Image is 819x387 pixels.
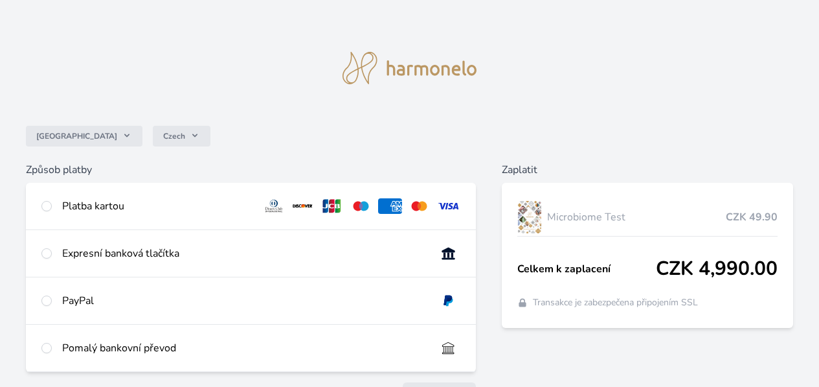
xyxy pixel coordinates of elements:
img: diners.svg [262,198,286,214]
h6: Způsob platby [26,162,476,178]
img: amex.svg [378,198,402,214]
span: Transakce je zabezpečena připojením SSL [533,296,698,309]
button: Czech [153,126,210,147]
div: Pomalý bankovní převod [62,340,426,356]
img: logo.svg [342,52,477,84]
img: visa.svg [436,198,460,214]
img: jcb.svg [320,198,344,214]
h6: Zaplatit [502,162,793,178]
span: Celkem k zaplacení [517,261,656,277]
img: mc.svg [407,198,431,214]
span: Microbiome Test [547,209,726,225]
img: MSK-lo.png [517,201,542,233]
img: paypal.svg [436,293,460,309]
img: maestro.svg [349,198,373,214]
img: bankTransfer_IBAN.svg [436,340,460,356]
div: Platba kartou [62,198,252,214]
span: CZK 4,990.00 [656,257,778,281]
span: CZK 49.90 [726,209,778,225]
div: PayPal [62,293,426,309]
img: onlineBanking_CZ.svg [436,246,460,261]
div: Expresní banková tlačítka [62,246,426,261]
span: [GEOGRAPHIC_DATA] [36,131,117,141]
span: Czech [163,131,185,141]
img: discover.svg [291,198,315,214]
button: [GEOGRAPHIC_DATA] [26,126,142,147]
